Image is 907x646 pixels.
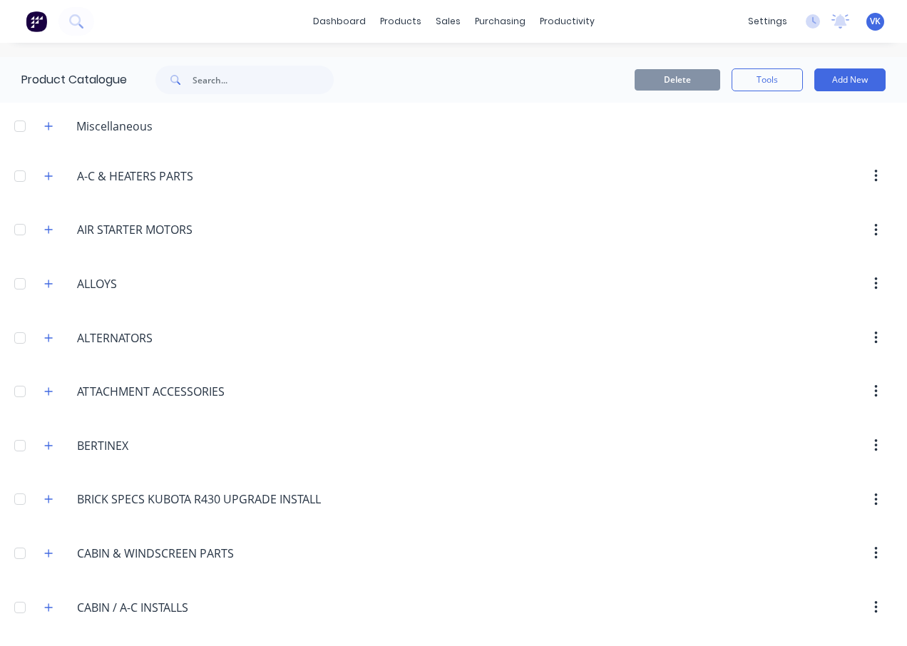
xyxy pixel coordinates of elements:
[77,383,246,400] input: Enter category name
[193,66,334,94] input: Search...
[732,68,803,91] button: Tools
[77,275,246,292] input: Enter category name
[814,68,886,91] button: Add New
[77,545,246,562] input: Enter category name
[533,11,602,32] div: productivity
[429,11,468,32] div: sales
[77,221,246,238] input: Enter category name
[77,329,246,347] input: Enter category name
[306,11,373,32] a: dashboard
[77,599,246,616] input: Enter category name
[77,491,324,508] input: Enter category name
[468,11,533,32] div: purchasing
[741,11,794,32] div: settings
[77,437,246,454] input: Enter category name
[373,11,429,32] div: products
[870,15,881,28] span: VK
[65,118,164,135] div: Miscellaneous
[26,11,47,32] img: Factory
[635,69,720,91] button: Delete
[77,168,246,185] input: Enter category name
